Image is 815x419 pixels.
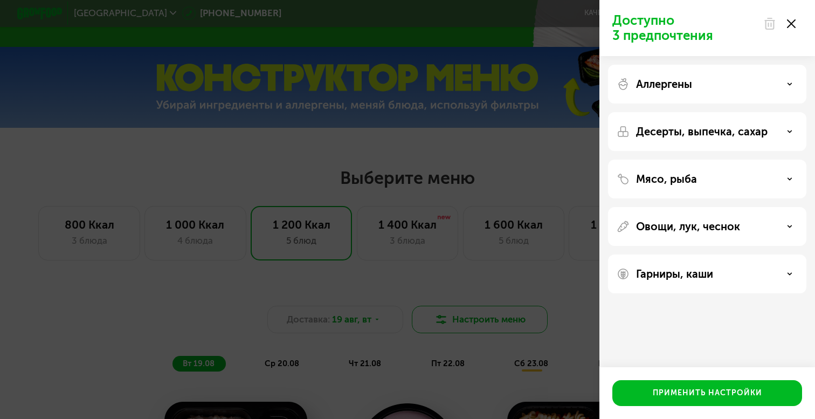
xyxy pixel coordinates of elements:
p: Десерты, выпечка, сахар [636,125,768,138]
p: Мясо, рыба [636,173,697,186]
p: Овощи, лук, чеснок [636,220,740,233]
p: Аллергены [636,78,692,91]
p: Доступно 3 предпочтения [612,13,757,43]
button: Применить настройки [612,380,802,406]
div: Применить настройки [653,388,762,399]
p: Гарниры, каши [636,267,713,280]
